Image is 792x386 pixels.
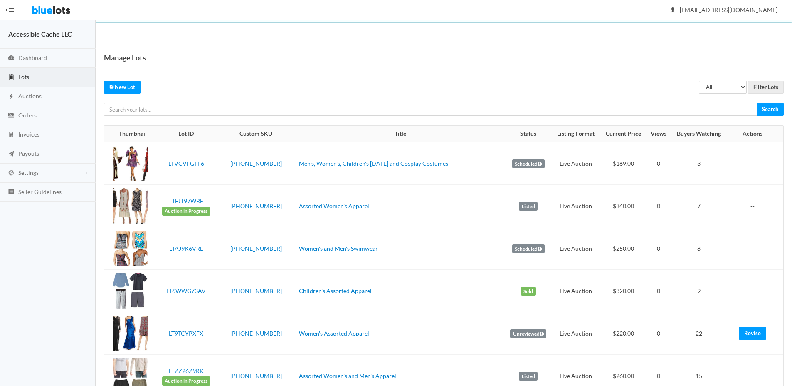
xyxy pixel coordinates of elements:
[552,185,600,227] td: Live Auction
[646,312,671,355] td: 0
[7,93,15,101] ion-icon: flash
[671,126,727,142] th: Buyers Watching
[230,287,282,294] a: [PHONE_NUMBER]
[169,245,203,252] a: LTAJ9K6VRL
[512,244,545,254] label: Scheduled
[18,169,39,176] span: Settings
[299,330,369,337] a: Women's Assorted Apparel
[552,227,600,270] td: Live Auction
[7,55,15,62] ion-icon: speedometer
[519,372,538,381] label: Listed
[7,131,15,139] ion-icon: calculator
[18,73,29,80] span: Lots
[7,150,15,158] ion-icon: paper plane
[646,227,671,270] td: 0
[519,202,538,211] label: Listed
[727,270,783,312] td: --
[727,142,783,185] td: --
[757,103,784,116] input: Search
[671,185,727,227] td: 7
[505,126,552,142] th: Status
[299,202,369,209] a: Assorted Women's Apparel
[646,270,671,312] td: 0
[169,197,203,204] a: LTFJT97WRF
[109,84,115,89] ion-icon: create
[216,126,296,142] th: Custom SKU
[104,103,757,116] input: Search your lots...
[727,227,783,270] td: --
[7,188,15,196] ion-icon: list box
[168,160,204,167] a: LTVCVFGTF6
[7,169,15,177] ion-icon: cog
[671,6,777,13] span: [EMAIL_ADDRESS][DOMAIN_NAME]
[552,126,600,142] th: Listing Format
[739,327,766,340] a: Revise
[7,112,15,120] ion-icon: cash
[18,150,39,157] span: Payouts
[7,74,15,82] ion-icon: clipboard
[671,312,727,355] td: 22
[230,245,282,252] a: [PHONE_NUMBER]
[600,126,646,142] th: Current Price
[512,159,545,169] label: Scheduled
[230,202,282,209] a: [PHONE_NUMBER]
[600,227,646,270] td: $250.00
[646,142,671,185] td: 0
[646,185,671,227] td: 0
[600,185,646,227] td: $340.00
[748,81,784,94] input: Filter Lots
[552,270,600,312] td: Live Auction
[162,376,210,386] span: Auction in Progress
[104,126,156,142] th: Thumbnail
[727,185,783,227] td: --
[510,329,546,339] label: Unreviewed
[671,270,727,312] td: 9
[646,126,671,142] th: Views
[18,131,39,138] span: Invoices
[18,54,47,61] span: Dashboard
[162,207,210,216] span: Auction in Progress
[600,270,646,312] td: $320.00
[521,287,536,296] label: Sold
[169,367,204,374] a: LTZZ26Z9RK
[166,287,206,294] a: LT6WWG73AV
[156,126,216,142] th: Lot ID
[600,142,646,185] td: $169.00
[299,160,448,167] a: Men's, Women's, Children's [DATE] and Cosplay Costumes
[299,287,372,294] a: Children's Assorted Apparel
[671,142,727,185] td: 3
[230,330,282,337] a: [PHONE_NUMBER]
[600,312,646,355] td: $220.00
[169,330,203,337] a: LT9TCYPXFX
[669,7,677,15] ion-icon: person
[552,142,600,185] td: Live Auction
[8,30,72,38] strong: Accessible Cache LLC
[230,160,282,167] a: [PHONE_NUMBER]
[104,81,141,94] a: createNew Lot
[18,92,42,100] span: Auctions
[727,126,783,142] th: Actions
[18,188,62,195] span: Seller Guidelines
[552,312,600,355] td: Live Auction
[299,372,396,379] a: Assorted Women's and Men's Apparel
[230,372,282,379] a: [PHONE_NUMBER]
[18,112,37,119] span: Orders
[671,227,727,270] td: 8
[296,126,505,142] th: Title
[299,245,378,252] a: Women's and Men's Swimwear
[104,51,146,64] h1: Manage Lots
